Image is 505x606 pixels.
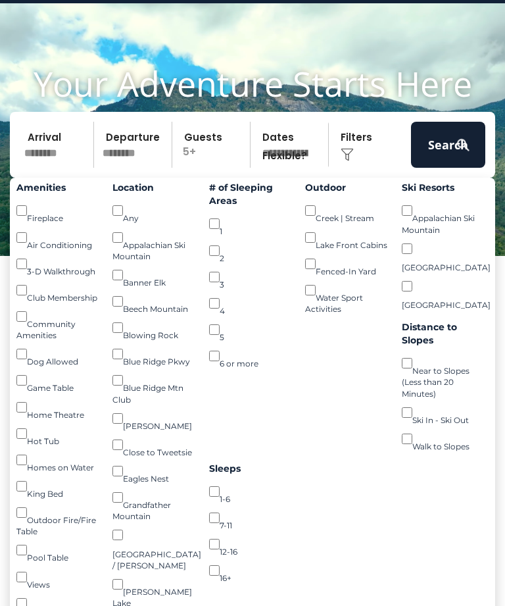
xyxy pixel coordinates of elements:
label: # of Sleeping Areas [209,181,296,207]
img: search-regular-white.png [455,137,471,153]
div: Dog Allowed [16,341,103,367]
div: 5 [209,316,296,343]
div: Home Theatre [16,394,103,420]
div: 4 [209,290,296,316]
div: 16+ [209,557,296,584]
div: 3-D Walkthrough [16,251,103,277]
button: Search [411,122,485,168]
img: filter--v1.png [341,148,354,161]
div: 12-16 [209,531,296,557]
div: Any [112,197,199,224]
p: 5+ [176,122,250,168]
div: [PERSON_NAME] [112,405,199,432]
div: Fenced-In Yard [305,251,392,277]
div: Community Amenities [16,303,103,341]
div: Homes on Water [16,447,103,473]
div: Water Sport Activities [305,277,392,315]
div: Club Membership [16,277,103,303]
div: 1-6 [209,478,296,505]
label: Location [112,181,199,194]
div: Outdoor Fire/Fire Table [16,499,103,537]
div: Appalachian Ski Mountain [402,197,489,235]
div: Fireplace [16,197,103,224]
div: [GEOGRAPHIC_DATA] [402,236,489,273]
div: Creek | Stream [305,197,392,224]
label: Amenities [16,181,103,194]
div: 6 or more [209,343,296,369]
div: 2 [209,238,296,264]
div: 3 [209,264,296,290]
div: Close to Tweetsie [112,432,199,458]
div: Air Conditioning [16,224,103,251]
div: Walk to Slopes [402,426,489,452]
div: Beech Mountain [112,288,199,315]
div: Blue Ridge Pkwy [112,341,199,367]
div: [GEOGRAPHIC_DATA] [402,273,489,311]
div: Views [16,564,103,590]
label: Ski Resorts [402,181,489,194]
div: King Bed [16,473,103,499]
div: 7-11 [209,505,296,531]
div: Pool Table [16,537,103,563]
label: Sleeps [209,462,296,475]
div: Appalachian Ski Mountain [112,224,199,262]
label: Distance to Slopes [402,320,489,347]
div: Banner Elk [112,262,199,288]
div: [GEOGRAPHIC_DATA] / [PERSON_NAME] [112,522,199,570]
div: Blowing Rock [112,315,199,341]
div: Lake Front Cabins [305,224,392,251]
div: Ski In - Ski Out [402,399,489,426]
div: Grandfather Mountain [112,484,199,522]
h1: Your Adventure Starts Here [10,63,495,104]
div: Near to Slopes (Less than 20 Minutes) [402,350,489,399]
div: 1 [209,211,296,237]
div: Hot Tub [16,420,103,447]
label: Outdoor [305,181,392,194]
div: Game Table [16,367,103,393]
div: Eagles Nest [112,458,199,484]
div: Blue Ridge Mtn Club [112,367,199,405]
